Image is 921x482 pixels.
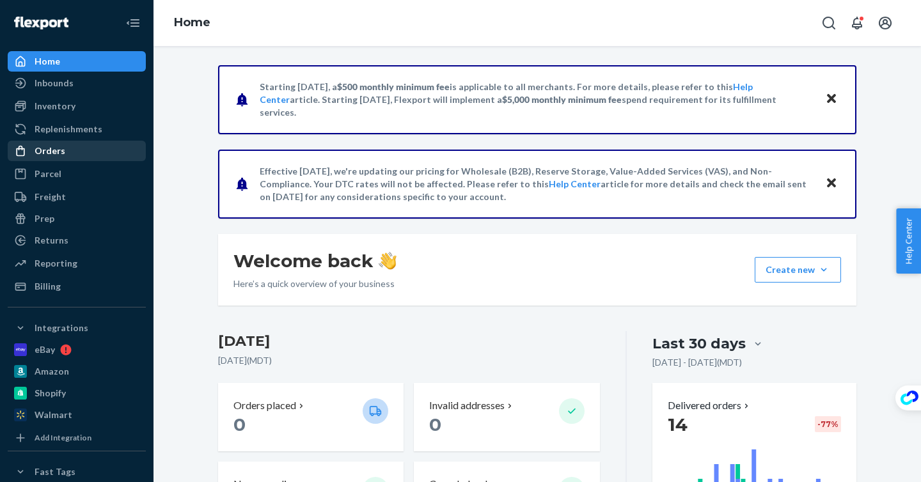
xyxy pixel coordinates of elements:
a: Returns [8,230,146,251]
button: Open Search Box [816,10,842,36]
div: Shopify [35,387,66,400]
p: Orders placed [233,398,296,413]
span: $500 monthly minimum fee [337,81,450,92]
button: Create new [755,257,841,283]
div: Amazon [35,365,69,378]
a: Walmart [8,405,146,425]
button: Orders placed 0 [218,383,404,451]
div: Prep [35,212,54,225]
div: Home [35,55,60,68]
a: Prep [8,208,146,229]
button: Integrations [8,318,146,338]
a: Replenishments [8,119,146,139]
ol: breadcrumbs [164,4,221,42]
div: Fast Tags [35,465,75,478]
div: Inventory [35,100,75,113]
p: Effective [DATE], we're updating our pricing for Wholesale (B2B), Reserve Storage, Value-Added Se... [260,165,813,203]
img: Flexport logo [14,17,68,29]
div: Inbounds [35,77,74,89]
a: Freight [8,187,146,207]
div: Freight [35,190,66,203]
img: hand-wave emoji [379,252,397,270]
div: Billing [35,280,61,293]
button: Fast Tags [8,462,146,482]
button: Open notifications [844,10,870,36]
a: Home [8,51,146,72]
a: Orders [8,141,146,161]
a: Add Integration [8,430,146,446]
div: -77 % [815,416,841,432]
button: Delivered orders [668,398,752,413]
p: [DATE] ( MDT ) [218,354,600,367]
h3: [DATE] [218,331,600,352]
h1: Welcome back [233,249,397,272]
a: Inventory [8,96,146,116]
a: Home [174,15,210,29]
a: eBay [8,339,146,360]
a: Reporting [8,253,146,274]
button: Close [823,90,840,109]
p: Here’s a quick overview of your business [233,277,397,290]
div: Orders [35,144,65,157]
p: [DATE] - [DATE] ( MDT ) [652,356,742,369]
a: Billing [8,276,146,297]
button: Help Center [896,208,921,274]
span: $5,000 monthly minimum fee [502,94,622,105]
a: Parcel [8,164,146,184]
div: eBay [35,343,55,356]
div: Parcel [35,167,61,180]
span: 0 [233,414,246,435]
div: Add Integration [35,432,91,443]
a: Amazon [8,361,146,382]
button: Open account menu [872,10,898,36]
div: Walmart [35,408,72,421]
button: Close [823,175,840,193]
span: 14 [668,414,688,435]
span: 0 [429,414,441,435]
button: Close Navigation [120,10,146,36]
div: Last 30 days [652,334,746,354]
a: Inbounds [8,73,146,93]
p: Starting [DATE], a is applicable to all merchants. For more details, please refer to this article... [260,81,813,119]
p: Invalid addresses [429,398,505,413]
div: Returns [35,234,68,247]
a: Shopify [8,383,146,403]
div: Reporting [35,257,77,270]
div: Replenishments [35,123,102,136]
div: Integrations [35,322,88,334]
a: Help Center [549,178,601,189]
button: Invalid addresses 0 [414,383,599,451]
